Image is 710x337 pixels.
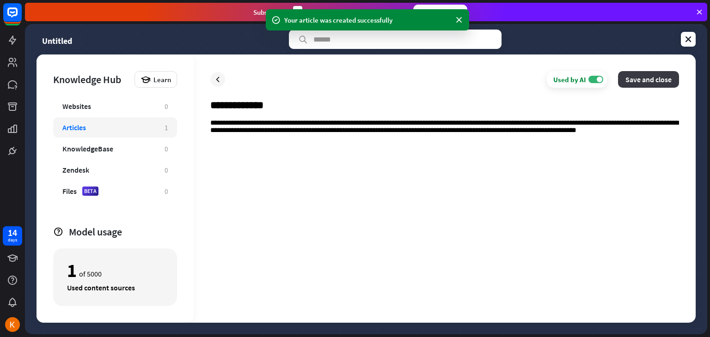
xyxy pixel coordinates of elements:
[413,5,467,19] div: Subscribe now
[293,6,302,18] div: 3
[284,15,451,25] div: Your article was created successfully
[8,229,17,237] div: 14
[3,226,22,246] a: 14 days
[8,237,17,243] div: days
[7,4,35,31] button: Open LiveChat chat widget
[253,6,406,18] div: Subscribe in days to get your first month for $1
